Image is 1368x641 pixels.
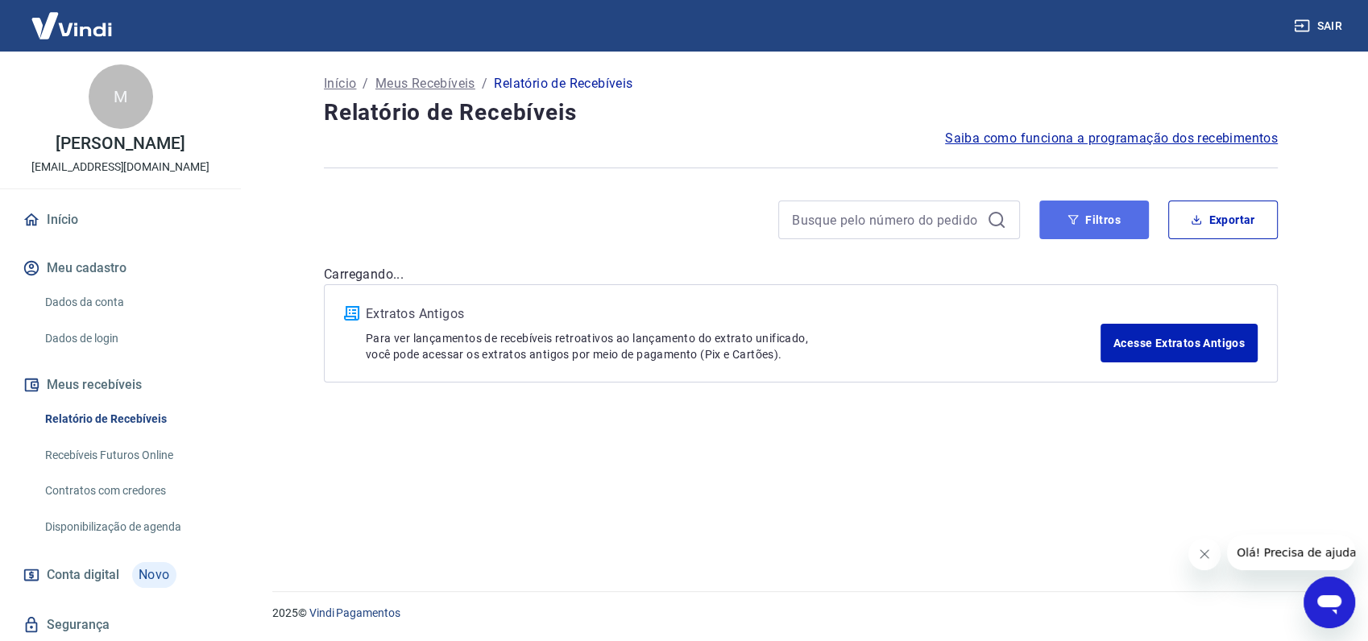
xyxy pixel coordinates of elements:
a: Início [19,202,222,238]
button: Filtros [1039,201,1149,239]
h4: Relatório de Recebíveis [324,97,1278,129]
button: Sair [1291,11,1349,41]
span: Olá! Precisa de ajuda? [10,11,135,24]
iframe: Botão para abrir a janela de mensagens [1304,577,1355,628]
a: Recebíveis Futuros Online [39,439,222,472]
img: ícone [344,306,359,320]
p: [PERSON_NAME] [56,135,184,152]
button: Exportar [1168,201,1278,239]
input: Busque pelo número do pedido [792,208,980,232]
p: Extratos Antigos [366,304,1101,324]
a: Contratos com credores [39,474,222,507]
a: Dados de login [39,322,222,355]
img: Vindi [19,1,124,50]
p: Carregando... [324,265,1278,284]
a: Vindi Pagamentos [309,606,400,619]
span: Novo [132,562,176,588]
p: / [482,74,487,93]
a: Relatório de Recebíveis [39,403,222,436]
a: Conta digitalNovo [19,556,222,594]
p: Relatório de Recebíveis [494,74,632,93]
p: [EMAIL_ADDRESS][DOMAIN_NAME] [31,159,209,176]
a: Disponibilização de agenda [39,511,222,544]
span: Conta digital [47,564,119,586]
iframe: Fechar mensagem [1188,538,1221,570]
a: Saiba como funciona a programação dos recebimentos [945,129,1278,148]
a: Meus Recebíveis [375,74,475,93]
p: Para ver lançamentos de recebíveis retroativos ao lançamento do extrato unificado, você pode aces... [366,330,1101,362]
a: Início [324,74,356,93]
a: Dados da conta [39,286,222,319]
iframe: Mensagem da empresa [1227,535,1355,570]
div: M [89,64,153,129]
button: Meus recebíveis [19,367,222,403]
p: / [363,74,368,93]
button: Meu cadastro [19,250,222,286]
p: 2025 © [272,605,1329,622]
a: Acesse Extratos Antigos [1101,324,1258,362]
